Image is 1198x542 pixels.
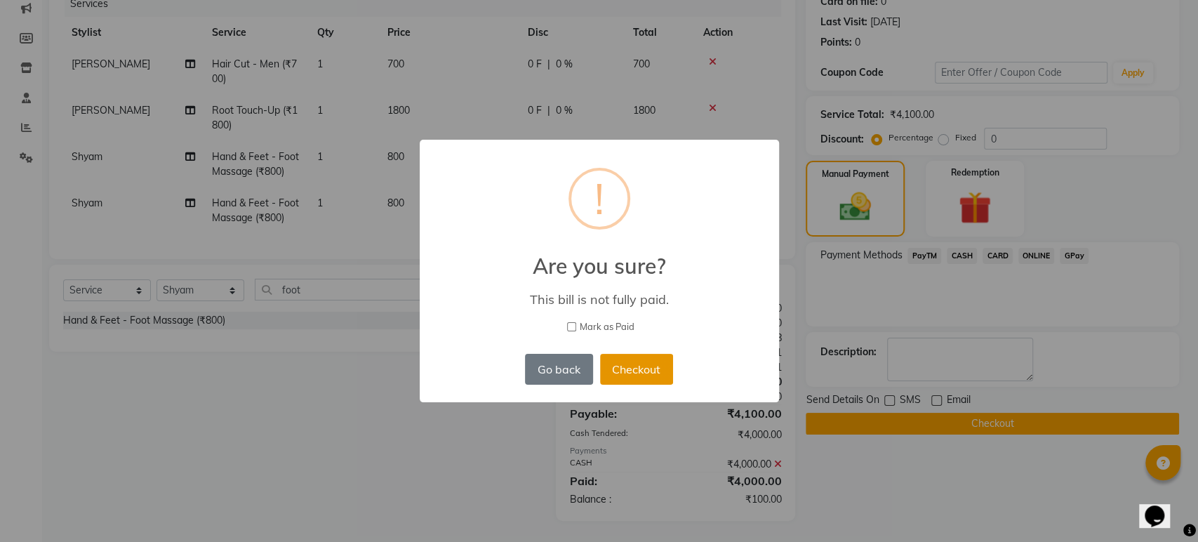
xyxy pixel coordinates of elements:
input: Mark as Paid [567,322,576,331]
h2: Are you sure? [420,237,779,279]
div: ! [594,171,604,227]
iframe: chat widget [1139,486,1184,528]
span: Mark as Paid [580,320,634,334]
button: Go back [525,354,592,385]
button: Checkout [600,354,673,385]
div: This bill is not fully paid. [439,291,758,308]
